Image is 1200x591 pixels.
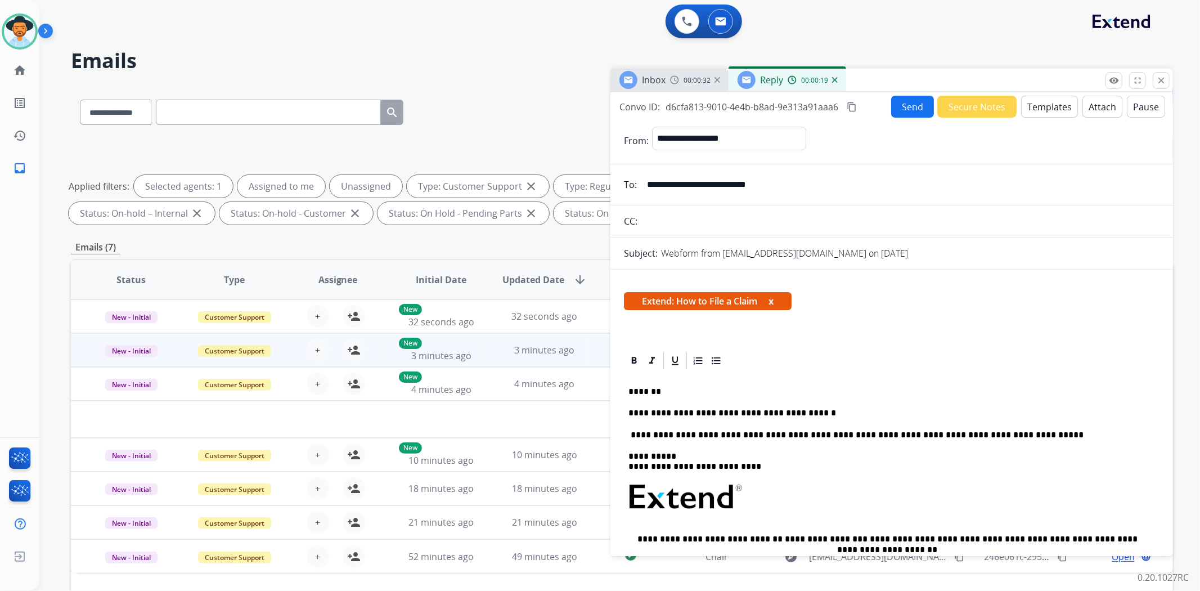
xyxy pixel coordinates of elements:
[307,305,329,328] button: +
[408,454,474,467] span: 10 minutes ago
[399,304,422,315] p: New
[891,96,934,118] button: Send
[666,101,838,113] span: d6cfa813-9010-4e4b-b8ad-9e313a91aaa6
[760,74,783,86] span: Reply
[1057,552,1067,562] mat-icon: content_copy
[315,310,320,323] span: +
[224,273,245,286] span: Type
[347,377,361,391] mat-icon: person_add
[307,477,329,500] button: +
[13,129,26,142] mat-icon: history
[69,180,129,193] p: Applied filters:
[524,180,538,193] mat-icon: close
[619,100,660,114] p: Convo ID:
[315,482,320,495] span: +
[708,352,725,369] div: Bullet List
[13,64,26,77] mat-icon: home
[307,373,329,395] button: +
[644,352,660,369] div: Italic
[512,449,577,461] span: 10 minutes ago
[330,175,402,198] div: Unassigned
[408,482,474,495] span: 18 minutes ago
[69,202,215,225] div: Status: On-hold – Internal
[315,343,320,357] span: +
[1138,571,1189,584] p: 0.20.1027RC
[315,377,320,391] span: +
[667,352,684,369] div: Underline
[626,352,642,369] div: Bold
[684,76,711,85] span: 00:00:32
[514,344,574,356] span: 3 minutes ago
[198,311,271,323] span: Customer Support
[377,202,549,225] div: Status: On Hold - Pending Parts
[408,516,474,529] span: 21 minutes ago
[318,273,358,286] span: Assignee
[13,162,26,175] mat-icon: inbox
[198,552,271,563] span: Customer Support
[190,207,204,220] mat-icon: close
[198,379,271,391] span: Customer Support
[524,207,538,220] mat-icon: close
[307,339,329,361] button: +
[1127,96,1165,118] button: Pause
[347,343,361,357] mat-icon: person_add
[198,450,271,462] span: Customer Support
[134,175,233,198] div: Selected agents: 1
[624,247,658,260] p: Subject:
[315,448,320,462] span: +
[407,175,549,198] div: Type: Customer Support
[661,247,908,260] p: Webform from [EMAIL_ADDRESS][DOMAIN_NAME] on [DATE]
[116,273,146,286] span: Status
[347,310,361,323] mat-icon: person_add
[1141,552,1151,562] mat-icon: language
[408,316,474,328] span: 32 seconds ago
[105,311,158,323] span: New - Initial
[13,96,26,110] mat-icon: list_alt
[399,371,422,383] p: New
[801,76,828,85] span: 00:00:19
[514,378,574,390] span: 4 minutes ago
[105,483,158,495] span: New - Initial
[385,106,399,119] mat-icon: search
[408,550,474,563] span: 52 minutes ago
[554,175,666,198] div: Type: Reguard CS
[416,273,466,286] span: Initial Date
[347,516,361,529] mat-icon: person_add
[624,134,649,147] p: From:
[71,240,120,254] p: Emails (7)
[399,338,422,349] p: New
[512,550,577,563] span: 49 minutes ago
[105,552,158,563] span: New - Initial
[573,273,587,286] mat-icon: arrow_downward
[348,207,362,220] mat-icon: close
[198,345,271,357] span: Customer Support
[985,550,1153,563] span: 246e061c-2954-476f-a5da-84ec5aca7fb6
[512,482,577,495] span: 18 minutes ago
[937,96,1017,118] button: Secure Notes
[105,345,158,357] span: New - Initial
[784,550,798,563] mat-icon: explore
[847,102,857,112] mat-icon: content_copy
[4,16,35,47] img: avatar
[511,310,577,323] span: 32 seconds ago
[307,511,329,534] button: +
[1021,96,1078,118] button: Templates
[237,175,325,198] div: Assigned to me
[71,50,1173,72] h2: Emails
[198,517,271,529] span: Customer Support
[105,517,158,529] span: New - Initial
[347,448,361,462] mat-icon: person_add
[809,550,947,563] span: [EMAIL_ADDRESS][DOMAIN_NAME]
[502,273,564,286] span: Updated Date
[1132,75,1143,86] mat-icon: fullscreen
[198,483,271,495] span: Customer Support
[307,545,329,568] button: +
[624,214,637,228] p: CC:
[411,350,471,362] span: 3 minutes ago
[768,294,774,308] button: x
[954,552,964,562] mat-icon: content_copy
[105,379,158,391] span: New - Initial
[1109,75,1119,86] mat-icon: remove_red_eye
[315,550,320,563] span: +
[347,550,361,563] mat-icon: person_add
